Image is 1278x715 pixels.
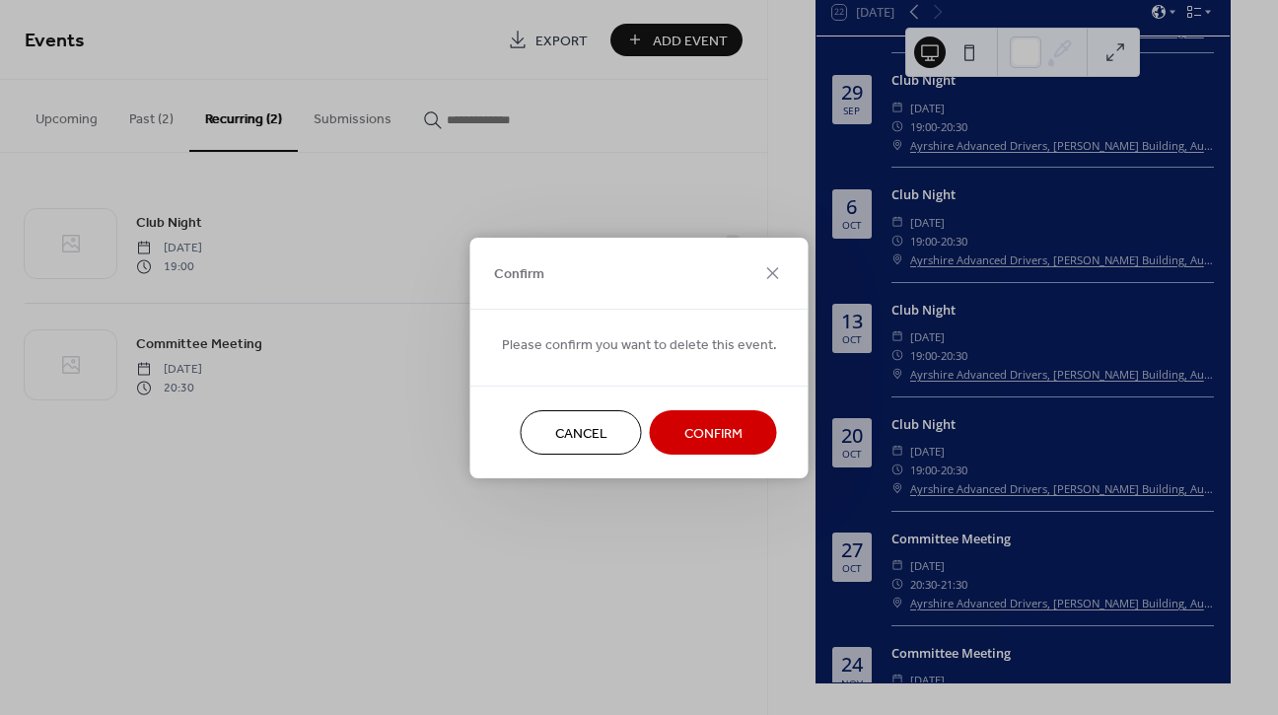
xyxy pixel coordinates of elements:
span: Confirm [494,264,544,285]
span: Cancel [555,423,607,444]
span: Confirm [684,423,743,444]
span: Please confirm you want to delete this event. [502,334,777,355]
button: Confirm [650,410,777,455]
button: Cancel [521,410,642,455]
